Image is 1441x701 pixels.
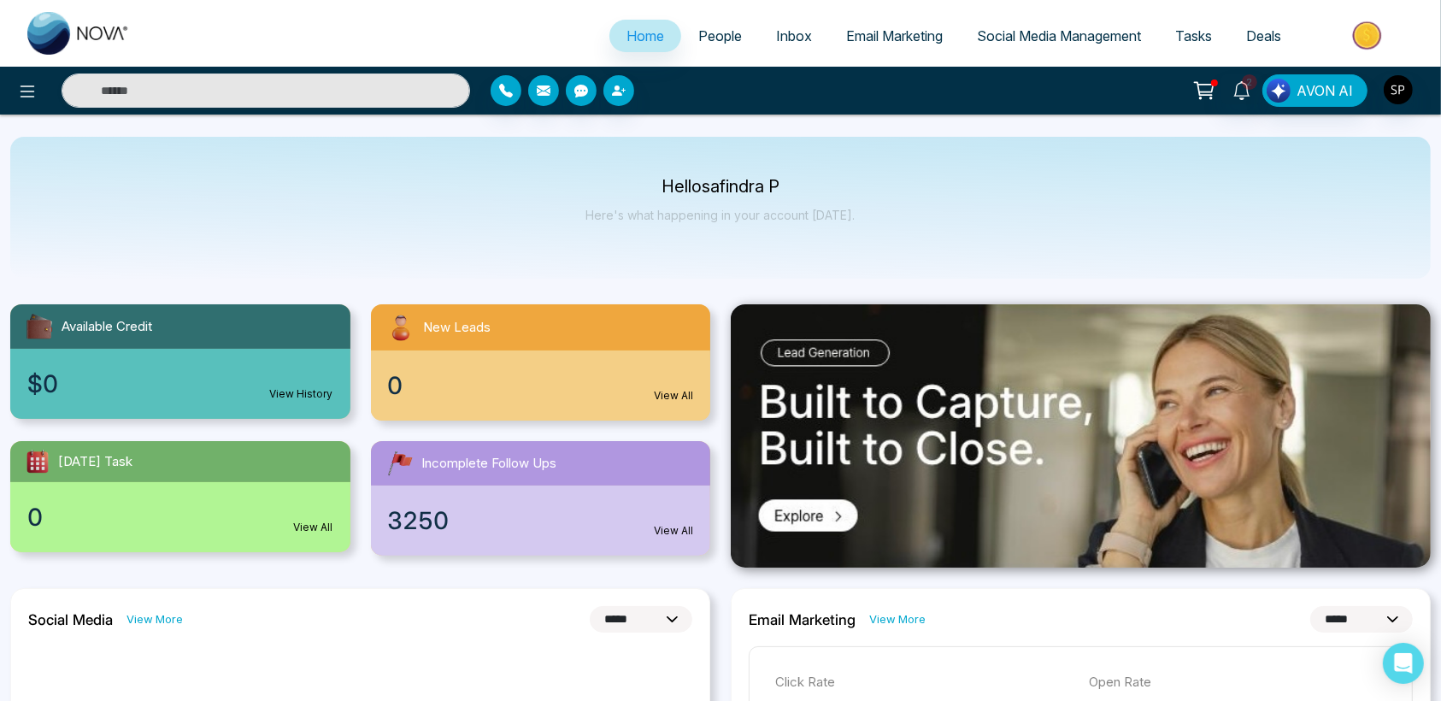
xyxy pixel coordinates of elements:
a: New Leads0View All [361,304,721,421]
p: Hello safindra P [586,180,856,194]
span: Incomplete Follow Ups [422,454,557,474]
img: . [731,304,1431,568]
span: Email Marketing [846,27,943,44]
a: Social Media Management [960,20,1158,52]
span: Social Media Management [977,27,1141,44]
p: Here's what happening in your account [DATE]. [586,208,856,222]
a: View All [654,388,693,404]
span: People [698,27,742,44]
div: Open Intercom Messenger [1383,643,1424,684]
span: [DATE] Task [58,452,132,472]
span: Home [626,27,664,44]
h2: Social Media [28,611,113,628]
span: 0 [27,499,43,535]
a: Tasks [1158,20,1229,52]
span: AVON AI [1297,80,1353,101]
a: 2 [1221,74,1262,104]
a: View More [869,611,926,627]
span: 2 [1242,74,1257,90]
img: newLeads.svg [385,311,417,344]
span: $0 [27,366,58,402]
a: View All [294,520,333,535]
span: Inbox [776,27,812,44]
span: Available Credit [62,317,152,337]
span: Tasks [1175,27,1212,44]
a: Deals [1229,20,1298,52]
a: Inbox [759,20,829,52]
a: Home [609,20,681,52]
img: Lead Flow [1267,79,1291,103]
img: availableCredit.svg [24,311,55,342]
a: Incomplete Follow Ups3250View All [361,441,721,556]
a: View All [654,523,693,539]
a: Email Marketing [829,20,960,52]
p: Click Rate [775,673,1073,692]
img: Nova CRM Logo [27,12,130,55]
span: Deals [1246,27,1281,44]
button: AVON AI [1262,74,1367,107]
span: 0 [388,368,403,404]
a: View More [126,611,183,627]
p: Open Rate [1090,673,1387,692]
img: followUps.svg [385,448,415,479]
span: 3250 [388,503,450,539]
img: Market-place.gif [1307,16,1431,55]
img: todayTask.svg [24,448,51,475]
a: View History [270,386,333,402]
h2: Email Marketing [749,611,856,628]
a: People [681,20,759,52]
span: New Leads [424,318,491,338]
img: User Avatar [1384,75,1413,104]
